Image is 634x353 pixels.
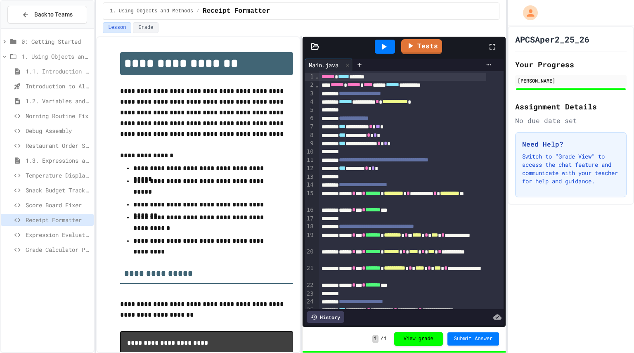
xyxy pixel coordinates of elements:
button: Lesson [103,22,131,33]
span: Snack Budget Tracker [26,186,90,194]
div: 3 [305,90,315,98]
button: View grade [394,332,443,346]
div: 25 [305,306,315,322]
span: Grade Calculator Pro [26,245,90,254]
div: 4 [305,98,315,106]
span: Morning Routine Fix [26,111,90,120]
h2: Assignment Details [515,101,627,112]
div: 6 [305,114,315,123]
span: 1. Using Objects and Methods [110,8,193,14]
span: Receipt Formatter [26,216,90,224]
div: 16 [305,206,315,214]
span: 1 [372,335,379,343]
div: 10 [305,148,315,156]
div: 17 [305,215,315,223]
span: Score Board Fixer [26,201,90,209]
span: / [380,336,383,342]
button: Submit Answer [447,332,499,346]
div: 14 [305,181,315,189]
div: 11 [305,156,315,164]
div: 18 [305,223,315,231]
div: Main.java [305,59,353,71]
span: Introduction to Algorithms, Programming, and Compilers [26,82,90,90]
span: 1. Using Objects and Methods [21,52,90,61]
span: 1.2. Variables and Data Types [26,97,90,105]
span: 1.1. Introduction to Algorithms, Programming, and Compilers [26,67,90,76]
div: 20 [305,248,315,264]
span: / [196,8,199,14]
div: 13 [305,173,315,181]
div: 2 [305,81,315,89]
div: [PERSON_NAME] [518,77,624,84]
div: No due date set [515,116,627,126]
span: 0: Getting Started [21,37,90,46]
h3: Need Help? [522,139,620,149]
span: Restaurant Order System [26,141,90,150]
div: 24 [305,298,315,306]
div: 8 [305,131,315,140]
div: 7 [305,123,315,131]
span: Submit Answer [454,336,493,342]
a: Tests [401,39,442,54]
div: 9 [305,140,315,148]
div: Main.java [305,61,343,69]
span: Receipt Formatter [203,6,270,16]
div: 15 [305,190,315,206]
span: Debug Assembly [26,126,90,135]
div: 12 [305,164,315,173]
p: Switch to "Grade View" to access the chat feature and communicate with your teacher for help and ... [522,152,620,185]
button: Grade [133,22,158,33]
div: 19 [305,231,315,248]
span: Temperature Display Fix [26,171,90,180]
span: 1 [384,336,387,342]
div: 22 [305,281,315,289]
span: Fold line [315,73,319,80]
span: 1.3. Expressions and Output [New] [26,156,90,165]
div: My Account [514,3,540,22]
div: 23 [305,290,315,298]
button: Back to Teams [7,6,87,24]
div: History [307,311,344,323]
div: 1 [305,73,315,81]
h1: APCSAper2_25_26 [515,33,589,45]
span: Expression Evaluator Fix [26,230,90,239]
div: 5 [305,106,315,114]
span: Back to Teams [34,10,73,19]
h2: Your Progress [515,59,627,70]
div: 21 [305,264,315,281]
span: Fold line [315,82,319,88]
